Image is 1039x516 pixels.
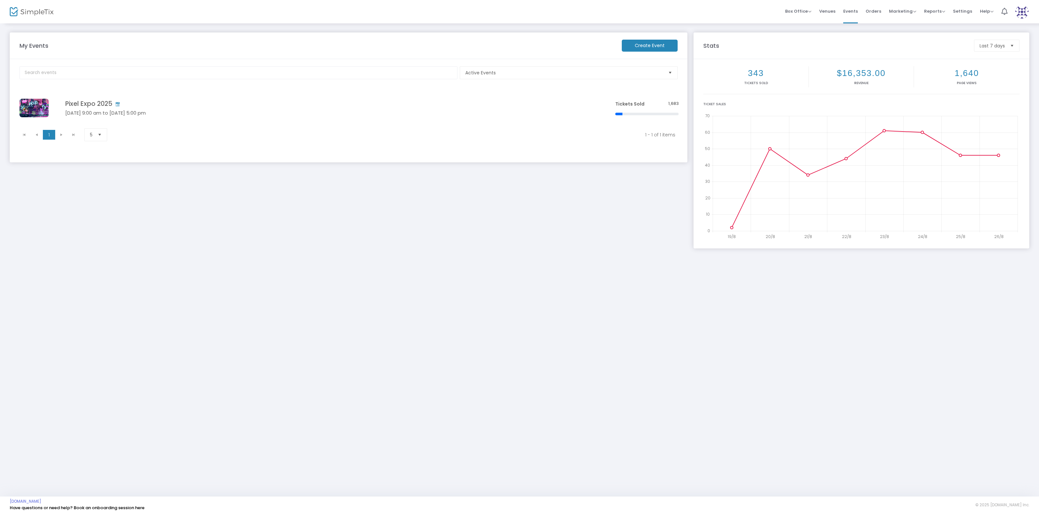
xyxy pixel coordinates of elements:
[705,195,710,201] text: 20
[65,100,596,107] h4: Pixel Expo 2025
[668,101,679,107] span: 1,683
[705,179,710,184] text: 30
[705,146,710,151] text: 50
[785,8,811,14] span: Box Office
[19,66,457,79] input: Search events
[10,505,144,511] a: Have questions or need help? Book an onboarding session here
[666,67,675,79] button: Select
[810,68,913,78] h2: $16,353.00
[766,234,775,239] text: 20/8
[19,99,49,117] img: 638749584533460947Untitleddesign.png
[705,162,710,168] text: 40
[705,68,807,78] h2: 343
[705,129,710,135] text: 60
[889,8,916,14] span: Marketing
[705,81,807,85] p: Tickets sold
[10,499,41,504] a: [DOMAIN_NAME]
[975,502,1029,508] span: © 2025 [DOMAIN_NAME] Inc.
[706,211,710,217] text: 10
[43,130,55,140] span: Page 1
[994,234,1004,239] text: 26/8
[95,129,104,141] button: Select
[980,43,1005,49] span: Last 7 days
[703,102,1020,107] div: Ticket Sales
[705,113,710,119] text: 70
[842,234,851,239] text: 22/8
[810,81,913,85] p: Revenue
[915,68,1018,78] h2: 1,640
[918,234,927,239] text: 24/8
[956,234,966,239] text: 25/8
[615,101,645,107] span: Tickets Sold
[915,81,1018,85] p: Page Views
[90,132,93,138] span: 5
[16,41,619,50] m-panel-title: My Events
[980,8,994,14] span: Help
[953,3,972,19] span: Settings
[707,228,710,233] text: 0
[728,234,736,239] text: 19/8
[119,132,675,138] kendo-pager-info: 1 - 1 of 1 items
[622,40,678,52] m-button: Create Event
[924,8,945,14] span: Reports
[804,234,812,239] text: 21/8
[1008,40,1017,51] button: Select
[700,41,971,50] m-panel-title: Stats
[843,3,858,19] span: Events
[65,110,596,116] h5: [DATE] 9:00 am to [DATE] 5:00 pm
[866,3,881,19] span: Orders
[880,234,889,239] text: 23/8
[465,69,663,76] span: Active Events
[819,3,835,19] span: Venues
[16,91,682,125] div: Data table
